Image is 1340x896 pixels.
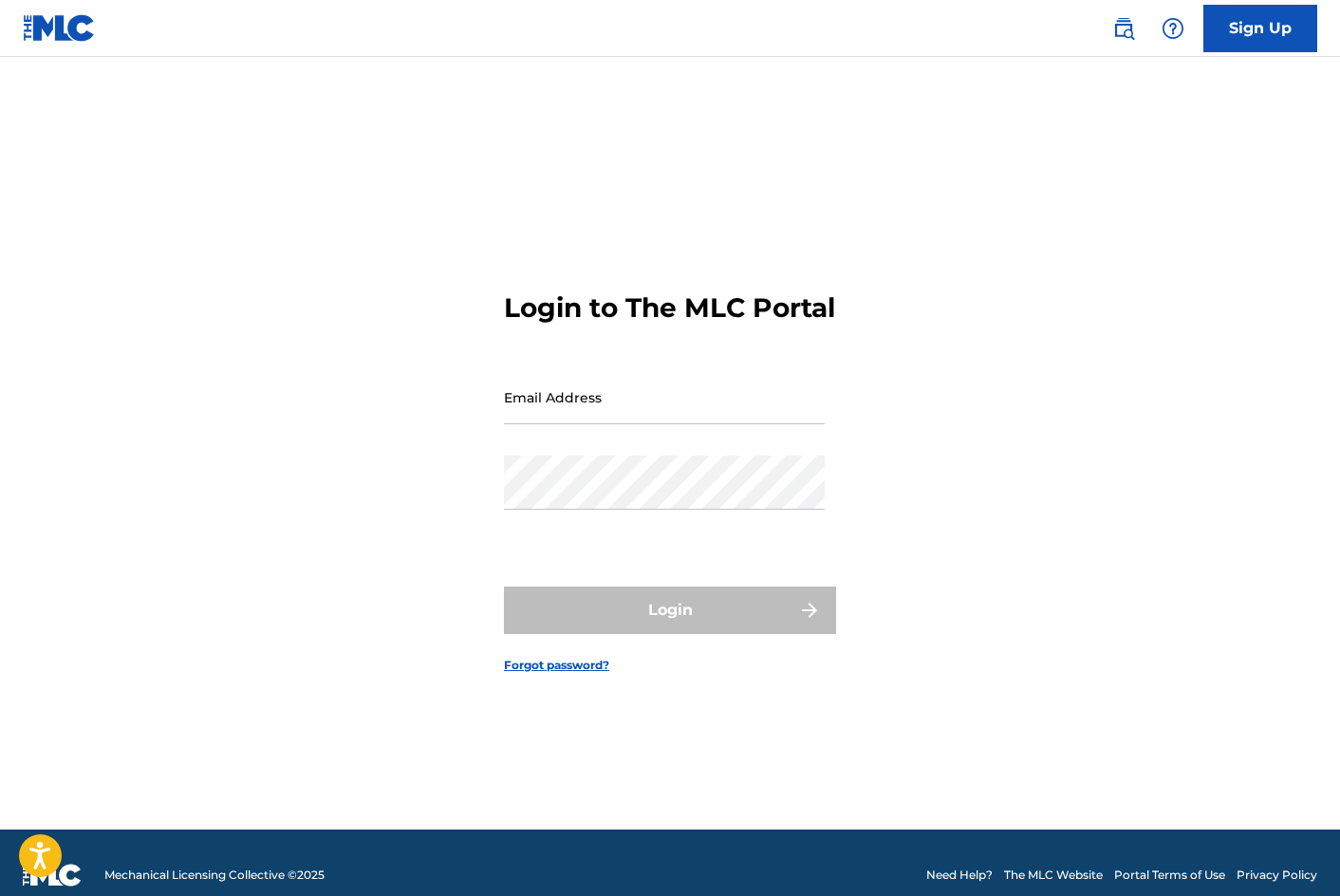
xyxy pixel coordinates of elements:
a: Privacy Policy [1237,867,1317,884]
a: Public Search [1105,9,1143,47]
span: Mechanical Licensing Collective © 2025 [104,867,325,884]
a: Portal Terms of Use [1114,867,1225,884]
img: search [1112,17,1135,40]
img: logo [23,864,82,887]
a: Need Help? [926,867,993,884]
img: help [1162,17,1184,40]
img: MLC Logo [23,14,96,42]
a: Forgot password? [504,657,609,674]
a: Sign Up [1203,5,1317,52]
a: The MLC Website [1004,867,1103,884]
div: Help [1154,9,1192,47]
h3: Login to The MLC Portal [504,291,835,325]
